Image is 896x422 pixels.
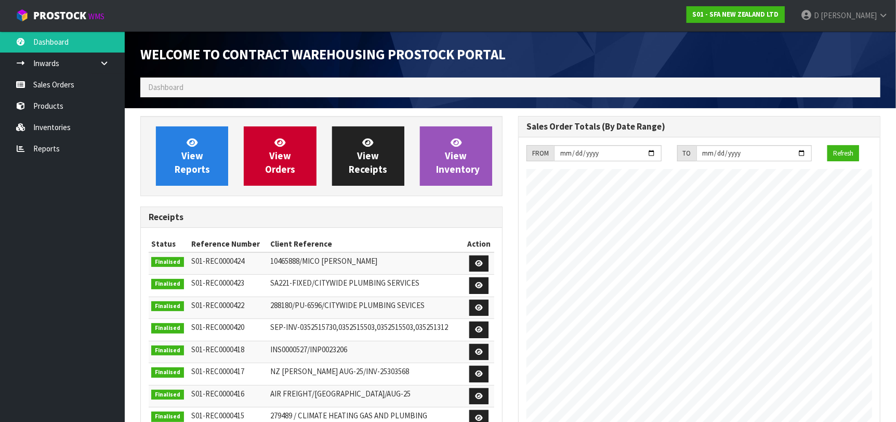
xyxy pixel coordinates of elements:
[436,136,480,175] span: View Inventory
[140,46,506,63] span: Welcome to Contract Warehousing ProStock Portal
[175,136,210,175] span: View Reports
[814,10,819,20] span: D
[151,257,184,267] span: Finalised
[821,10,877,20] span: [PERSON_NAME]
[827,145,859,162] button: Refresh
[192,278,245,288] span: S01-REC0000423
[151,412,184,422] span: Finalised
[33,9,86,22] span: ProStock
[271,300,425,310] span: 288180/PU-6596/CITYWIDE PLUMBING SEVICES
[192,322,245,332] span: S01-REC0000420
[189,236,268,252] th: Reference Number
[151,323,184,334] span: Finalised
[192,389,245,399] span: S01-REC0000416
[271,344,348,354] span: INS0000527/INP0023206
[464,236,494,252] th: Action
[151,390,184,400] span: Finalised
[148,82,183,92] span: Dashboard
[192,344,245,354] span: S01-REC0000418
[349,136,387,175] span: View Receipts
[677,145,696,162] div: TO
[151,346,184,356] span: Finalised
[526,145,554,162] div: FROM
[268,236,464,252] th: Client Reference
[88,11,104,21] small: WMS
[271,411,428,420] span: 279489 / CLIMATE HEATING GAS AND PLUMBING
[332,126,404,186] a: ViewReceipts
[420,126,492,186] a: ViewInventory
[271,366,410,376] span: NZ [PERSON_NAME] AUG-25/INV-25303568
[265,136,295,175] span: View Orders
[526,122,872,132] h3: Sales Order Totals (By Date Range)
[192,300,245,310] span: S01-REC0000422
[149,236,189,252] th: Status
[271,278,420,288] span: SA221-FIXED/CITYWIDE PLUMBING SERVICES
[192,366,245,376] span: S01-REC0000417
[149,212,494,222] h3: Receipts
[271,256,378,266] span: 10465888/MICO [PERSON_NAME]
[271,322,449,332] span: SEP-INV-0352515730,0352515503,0352515503,035251312
[271,389,411,399] span: AIR FREIGHT/[GEOGRAPHIC_DATA]/AUG-25
[156,126,228,186] a: ViewReports
[151,279,184,289] span: Finalised
[192,256,245,266] span: S01-REC0000424
[692,10,779,19] strong: S01 - SFA NEW ZEALAND LTD
[16,9,29,22] img: cube-alt.png
[151,367,184,378] span: Finalised
[192,411,245,420] span: S01-REC0000415
[244,126,316,186] a: ViewOrders
[151,301,184,312] span: Finalised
